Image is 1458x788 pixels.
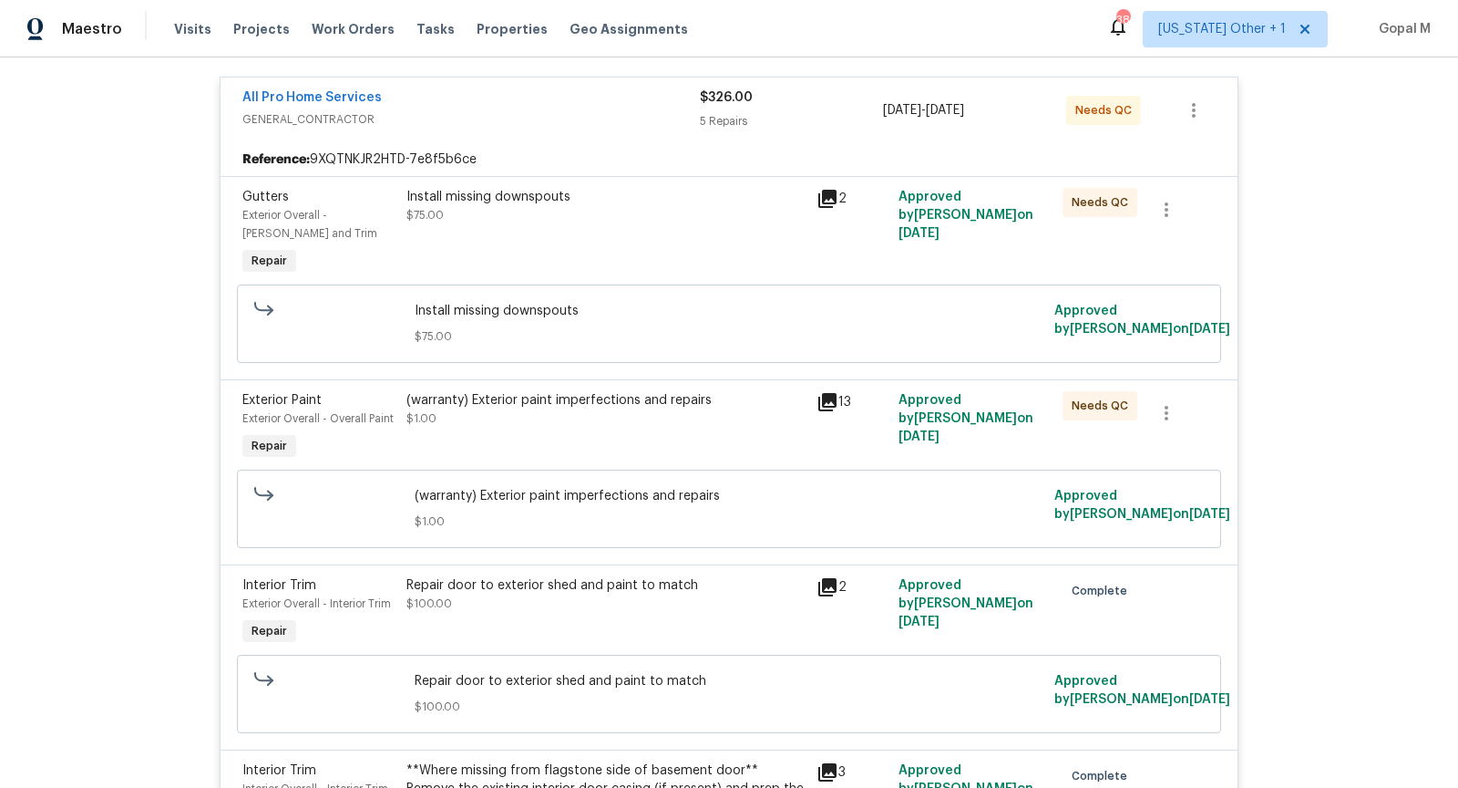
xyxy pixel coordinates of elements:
[242,91,382,104] a: All Pro Home Services
[1116,11,1129,29] div: 38
[816,576,888,598] div: 2
[1072,582,1135,600] span: Complete
[242,210,377,239] span: Exterior Overall - [PERSON_NAME] and Trim
[898,191,1033,240] span: Approved by [PERSON_NAME] on
[700,91,753,104] span: $326.00
[1189,508,1230,521] span: [DATE]
[415,302,1044,320] span: Install missing downspouts
[898,430,939,443] span: [DATE]
[242,764,316,777] span: Interior Trim
[406,210,444,221] span: $75.00
[816,391,888,413] div: 13
[416,23,455,36] span: Tasks
[898,616,939,628] span: [DATE]
[242,579,316,592] span: Interior Trim
[1072,397,1135,415] span: Needs QC
[415,513,1044,531] span: $1.00
[415,698,1044,716] span: $100.00
[883,101,964,119] span: -
[233,20,290,38] span: Projects
[242,191,289,203] span: Gutters
[406,576,806,595] div: Repair door to exterior shed and paint to match
[1072,767,1135,785] span: Complete
[415,672,1044,690] span: Repair door to exterior shed and paint to match
[242,598,391,609] span: Exterior Overall - Interior Trim
[406,188,806,206] div: Install missing downspouts
[700,112,883,130] div: 5 Repairs
[1054,305,1230,336] span: Approved by [PERSON_NAME] on
[898,394,1033,443] span: Approved by [PERSON_NAME] on
[1189,693,1230,706] span: [DATE]
[415,327,1044,346] span: $75.00
[570,20,688,38] span: Geo Assignments
[1075,101,1139,119] span: Needs QC
[242,150,310,169] b: Reference:
[242,394,322,407] span: Exterior Paint
[312,20,395,38] span: Work Orders
[244,252,294,270] span: Repair
[1054,675,1230,706] span: Approved by [PERSON_NAME] on
[1054,490,1230,521] span: Approved by [PERSON_NAME] on
[174,20,211,38] span: Visits
[898,227,939,240] span: [DATE]
[898,579,1033,628] span: Approved by [PERSON_NAME] on
[221,143,1237,176] div: 9XQTNKJR2HTD-7e8f5b6ce
[244,437,294,455] span: Repair
[816,762,888,783] div: 3
[1371,20,1431,38] span: Gopal M
[406,413,436,424] span: $1.00
[242,110,700,129] span: GENERAL_CONTRACTOR
[883,104,921,117] span: [DATE]
[244,622,294,640] span: Repair
[406,391,806,410] div: (warranty) Exterior paint imperfections and repairs
[242,413,394,424] span: Exterior Overall - Overall Paint
[926,104,964,117] span: [DATE]
[1158,20,1286,38] span: [US_STATE] Other + 1
[415,487,1044,505] span: (warranty) Exterior paint imperfections and repairs
[62,20,122,38] span: Maestro
[1072,193,1135,212] span: Needs QC
[1189,323,1230,336] span: [DATE]
[406,598,452,609] span: $100.00
[816,188,888,210] div: 2
[477,20,548,38] span: Properties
